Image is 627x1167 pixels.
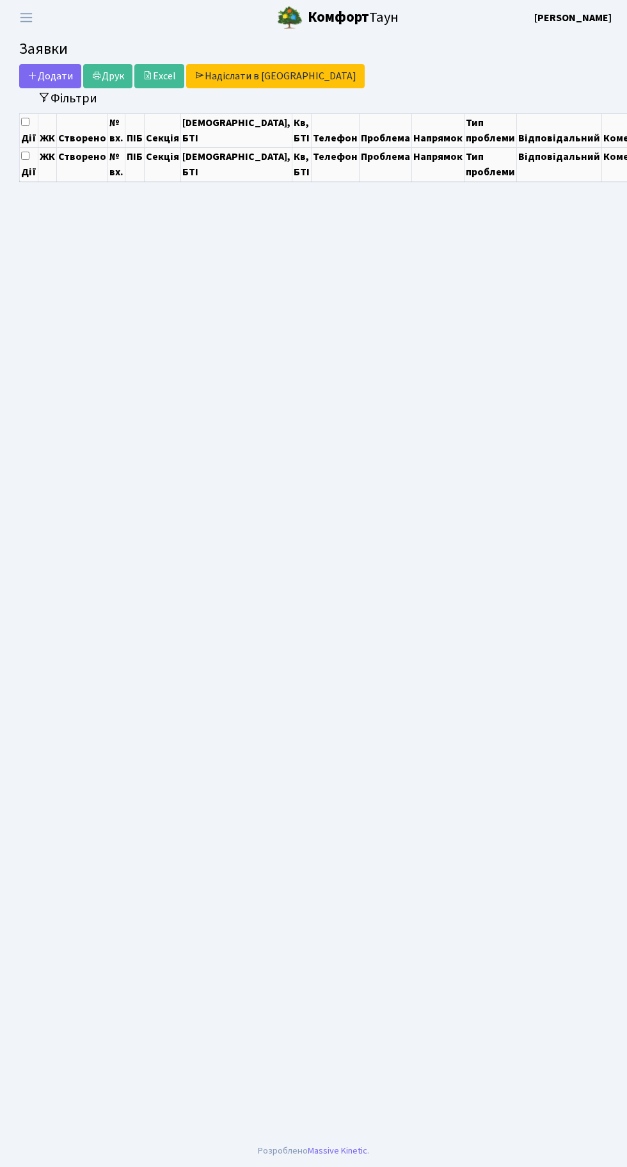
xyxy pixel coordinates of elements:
[38,147,57,181] th: ЖК
[258,1144,369,1158] div: Розроблено .
[57,147,108,181] th: Створено
[464,113,517,147] th: Тип проблеми
[534,10,612,26] a: [PERSON_NAME]
[360,147,412,181] th: Проблема
[134,64,184,88] a: Excel
[145,147,181,181] th: Секція
[308,1144,367,1157] a: Massive Kinetic
[108,147,125,181] th: № вх.
[29,88,106,108] button: Переключити фільтри
[125,147,145,181] th: ПІБ
[145,113,181,147] th: Секція
[83,64,132,88] a: Друк
[308,7,399,29] span: Таун
[412,147,464,181] th: Напрямок
[108,113,125,147] th: № вх.
[360,113,412,147] th: Проблема
[464,147,517,181] th: Тип проблеми
[517,113,602,147] th: Відповідальний
[20,113,38,147] th: Дії
[308,7,369,28] b: Комфорт
[517,147,602,181] th: Відповідальний
[277,5,303,31] img: logo.png
[534,11,612,25] b: [PERSON_NAME]
[125,113,145,147] th: ПІБ
[20,147,38,181] th: Дії
[412,113,464,147] th: Напрямок
[181,113,292,147] th: [DEMOGRAPHIC_DATA], БТІ
[10,7,42,28] button: Переключити навігацію
[292,147,312,181] th: Кв, БТІ
[38,113,57,147] th: ЖК
[19,38,68,60] span: Заявки
[186,64,365,88] a: Надіслати в [GEOGRAPHIC_DATA]
[19,64,81,88] a: Додати
[312,147,360,181] th: Телефон
[57,113,108,147] th: Створено
[28,69,73,83] span: Додати
[292,113,312,147] th: Кв, БТІ
[181,147,292,181] th: [DEMOGRAPHIC_DATA], БТІ
[312,113,360,147] th: Телефон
